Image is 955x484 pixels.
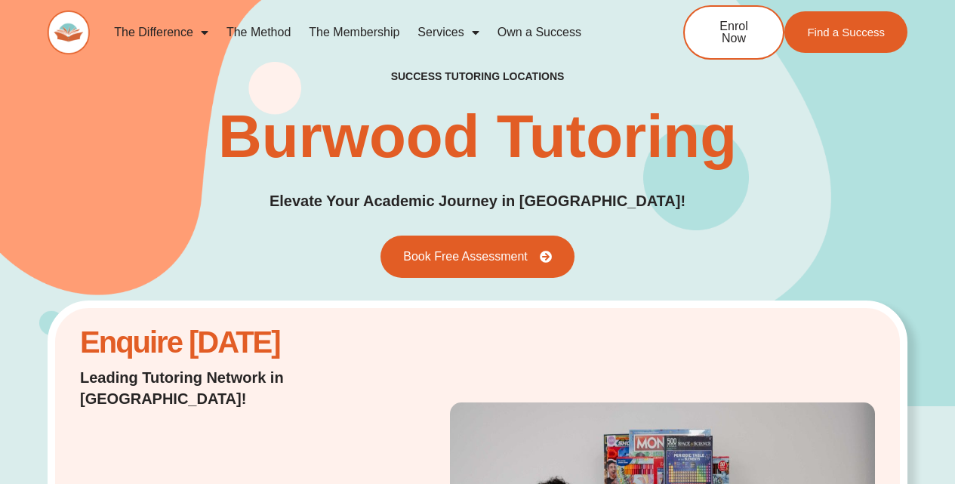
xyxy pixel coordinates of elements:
a: The Membership [300,15,408,50]
a: Book Free Assessment [380,236,575,278]
span: Book Free Assessment [403,251,528,263]
span: Enrol Now [707,20,760,45]
p: Elevate Your Academic Journey in [GEOGRAPHIC_DATA]! [270,190,685,213]
a: Own a Success [488,15,590,50]
a: Services [408,15,488,50]
nav: Menu [105,15,633,50]
h1: Burwood Tutoring [218,106,737,167]
h2: Enquire [DATE] [80,333,359,352]
span: Find a Success [807,26,885,38]
a: The Method [217,15,300,50]
a: Find a Success [784,11,907,53]
a: The Difference [105,15,217,50]
a: Enrol Now [683,5,784,60]
p: Leading Tutoring Network in [GEOGRAPHIC_DATA]! [80,367,359,409]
